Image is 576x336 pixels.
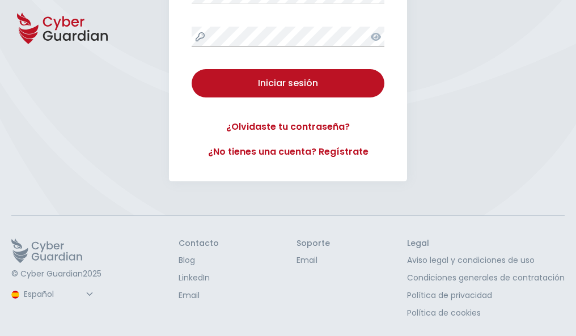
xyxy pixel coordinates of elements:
[179,254,219,266] a: Blog
[407,254,565,266] a: Aviso legal y condiciones de uso
[407,239,565,249] h3: Legal
[11,291,19,299] img: region-logo
[11,269,101,279] p: © Cyber Guardian 2025
[179,239,219,249] h3: Contacto
[192,120,384,134] a: ¿Olvidaste tu contraseña?
[297,254,330,266] a: Email
[179,290,219,301] a: Email
[297,239,330,249] h3: Soporte
[192,145,384,159] a: ¿No tienes una cuenta? Regístrate
[192,69,384,97] button: Iniciar sesión
[407,272,565,284] a: Condiciones generales de contratación
[407,307,565,319] a: Política de cookies
[200,76,376,90] div: Iniciar sesión
[407,290,565,301] a: Política de privacidad
[179,272,219,284] a: LinkedIn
